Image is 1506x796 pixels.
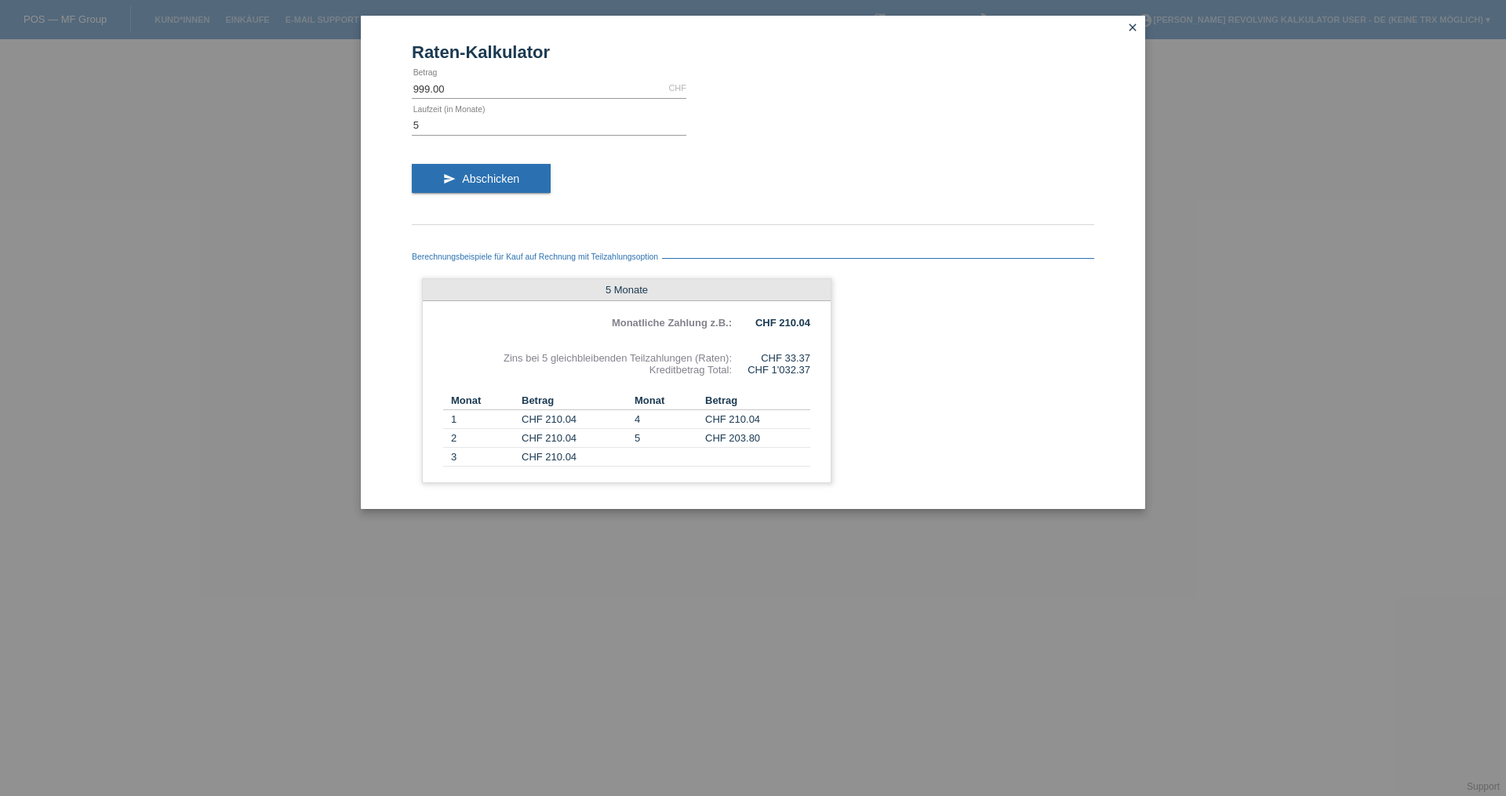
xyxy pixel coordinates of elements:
[443,364,732,376] div: Kreditbetrag Total:
[732,352,810,364] div: CHF 33.37
[522,429,627,448] td: CHF 210.04
[705,391,810,410] th: Betrag
[612,317,732,329] b: Monatliche Zahlung z.B.:
[627,410,705,429] td: 4
[705,429,810,448] td: CHF 203.80
[443,410,522,429] td: 1
[522,391,627,410] th: Betrag
[522,410,627,429] td: CHF 210.04
[522,448,627,467] td: CHF 210.04
[755,317,810,329] b: CHF 210.04
[705,410,810,429] td: CHF 210.04
[412,42,1094,62] h1: Raten-Kalkulator
[1126,21,1139,34] i: close
[732,364,810,376] div: CHF 1'032.37
[627,429,705,448] td: 5
[443,429,522,448] td: 2
[443,352,732,364] div: Zins bei 5 gleichbleibenden Teilzahlungen (Raten):
[412,164,551,194] button: send Abschicken
[462,173,519,185] span: Abschicken
[627,391,705,410] th: Monat
[1122,20,1143,38] a: close
[443,391,522,410] th: Monat
[668,83,686,93] div: CHF
[412,253,662,261] span: Berechnungsbeispiele für Kauf auf Rechnung mit Teilzahlungsoption
[423,279,831,301] div: 5 Monate
[443,448,522,467] td: 3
